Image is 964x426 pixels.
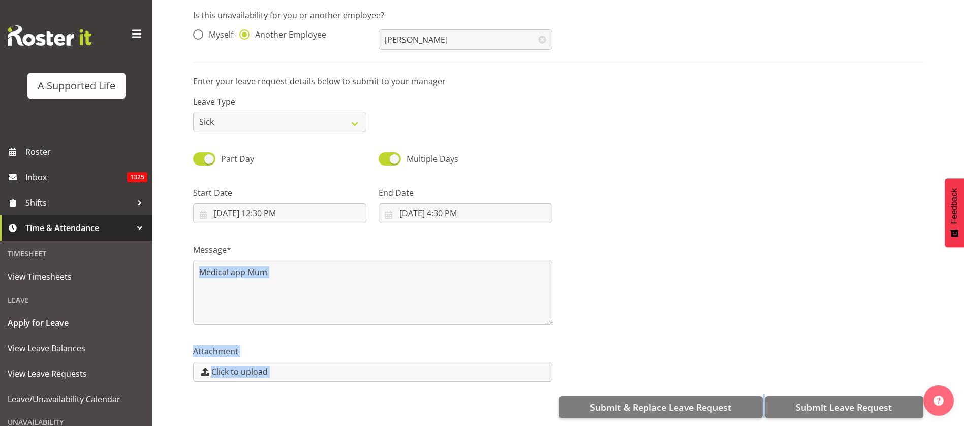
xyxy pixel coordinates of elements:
span: View Leave Requests [8,366,145,381]
a: View Leave Balances [3,336,150,361]
input: Click to select... [379,203,552,223]
div: Leave [3,289,150,310]
span: Feedback [950,188,959,224]
span: Another Employee [250,29,326,40]
label: Message* [193,244,552,256]
label: End Date [379,187,552,199]
span: Part Day [221,153,254,165]
input: Select Employee [379,29,552,50]
button: Feedback - Show survey [945,178,964,247]
span: Time & Attendance [25,220,132,236]
input: Click to select... [193,203,366,223]
label: Attachment [193,345,552,357]
div: Timesheet [3,243,150,264]
button: Submit & Replace Leave Request [559,396,763,418]
a: View Leave Requests [3,361,150,386]
span: Multiple Days [407,153,458,165]
span: Myself [203,29,233,40]
img: help-xxl-2.png [934,396,944,406]
span: Leave/Unavailability Calendar [8,391,145,407]
label: Leave Type [193,95,366,108]
a: Apply for Leave [3,310,150,336]
img: Rosterit website logo [8,25,91,46]
button: Submit Leave Request [765,396,923,418]
p: Is this unavailability for you or another employee? [193,9,923,21]
span: Shifts [25,195,132,210]
span: Roster [25,144,147,159]
span: Submit & Replace Leave Request [590,401,731,414]
a: View Timesheets [3,264,150,289]
div: A Supported Life [38,78,115,93]
span: View Timesheets [8,269,145,284]
span: View Leave Balances [8,341,145,356]
span: Inbox [25,170,127,185]
p: Enter your leave request details below to submit to your manager [193,75,923,87]
span: Submit Leave Request [796,401,892,414]
span: Apply for Leave [8,315,145,331]
a: Leave/Unavailability Calendar [3,386,150,412]
label: Start Date [193,187,366,199]
span: Click to upload [211,366,268,378]
span: 1325 [127,172,147,182]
